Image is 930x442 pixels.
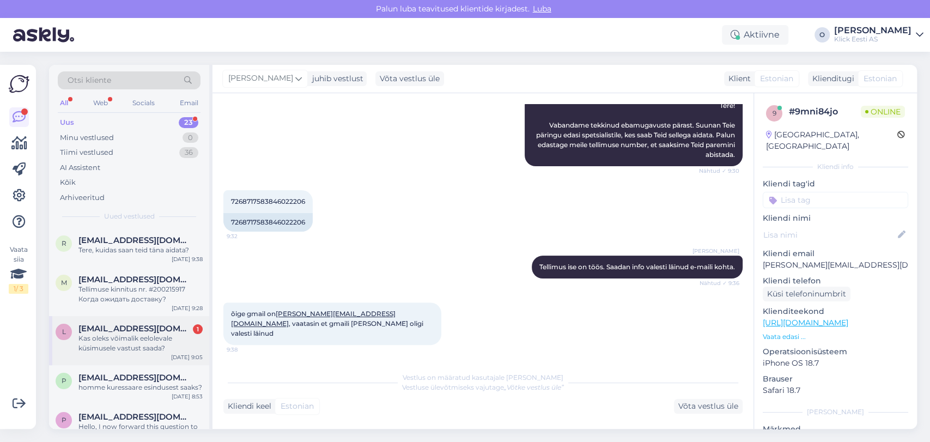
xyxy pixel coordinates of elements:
[227,232,268,240] span: 9:32
[130,96,157,110] div: Socials
[179,147,198,158] div: 36
[62,377,66,385] span: p
[231,197,305,205] span: 7268717583846022206
[692,247,739,255] span: [PERSON_NAME]
[834,26,911,35] div: [PERSON_NAME]
[402,383,564,391] span: Vestluse ülevõtmiseks vajutage
[763,346,908,358] p: Operatsioonisüsteem
[78,334,203,353] div: Kas oleks võimalik eelolevale küsimusele vastust saada?
[223,213,313,232] div: 7268717583846022206
[763,358,908,369] p: iPhone OS 18.7
[375,71,444,86] div: Võta vestlus üle
[763,423,908,435] p: Märkmed
[724,73,751,84] div: Klient
[504,383,564,391] i: „Võtke vestlus üle”
[763,213,908,224] p: Kliendi nimi
[78,284,203,304] div: Tellimuse kinnitus nr. #200215917 Когда ожидать доставку?
[864,73,897,84] span: Estonian
[60,132,114,143] div: Minu vestlused
[183,132,198,143] div: 0
[78,324,192,334] span: lahemarit1@gmail.com
[62,416,66,424] span: p
[763,287,850,301] div: Küsi telefoninumbrit
[60,192,105,203] div: Arhiveeritud
[61,278,67,287] span: m
[231,310,396,328] a: [PERSON_NAME][EMAIL_ADDRESS][DOMAIN_NAME]
[530,4,555,14] span: Luba
[91,96,110,110] div: Web
[228,72,293,84] span: [PERSON_NAME]
[763,407,908,417] div: [PERSON_NAME]
[78,412,192,422] span: polemashina@gmail.com
[722,25,788,45] div: Aktiivne
[78,245,203,255] div: Tere, kuidas saan teid täna aidata?
[60,117,74,128] div: Uus
[104,211,155,221] span: Uued vestlused
[78,373,192,383] span: priit.rauniste@gmail.com
[763,229,896,241] input: Lisa nimi
[789,105,861,118] div: # 9mni84jo
[9,284,28,294] div: 1 / 3
[674,399,743,414] div: Võta vestlus üle
[9,74,29,94] img: Askly Logo
[834,26,923,44] a: [PERSON_NAME]Klick Eesti AS
[172,304,203,312] div: [DATE] 9:28
[78,422,203,441] div: Hello, I now forward this question to my colleague, who is responsible for this. The reply will b...
[62,328,66,336] span: l
[763,385,908,396] p: Safari 18.7
[403,373,563,382] span: Vestlus on määratud kasutajale [PERSON_NAME]
[78,383,203,392] div: homme kuressaare esindusest saaks?
[172,392,203,401] div: [DATE] 8:53
[763,259,908,271] p: [PERSON_NAME][EMAIL_ADDRESS][DOMAIN_NAME]
[223,401,271,412] div: Kliendi keel
[171,353,203,361] div: [DATE] 9:05
[60,177,76,188] div: Kõik
[78,275,192,284] span: marinakulp82@gmail.com
[68,75,111,86] span: Otsi kliente
[698,279,739,287] span: Nähtud ✓ 9:36
[172,255,203,263] div: [DATE] 9:38
[814,27,830,43] div: O
[698,167,739,175] span: Nähtud ✓ 9:30
[193,324,203,334] div: 1
[861,106,905,118] span: Online
[834,35,911,44] div: Klick Eesti AS
[9,245,28,294] div: Vaata siia
[78,235,192,245] span: ratsep.annika1995@gmail.com
[763,178,908,190] p: Kliendi tag'id
[763,306,908,317] p: Klienditeekond
[178,96,200,110] div: Email
[760,73,793,84] span: Estonian
[58,96,70,110] div: All
[773,109,776,117] span: 9
[808,73,854,84] div: Klienditugi
[763,248,908,259] p: Kliendi email
[60,147,113,158] div: Tiimi vestlused
[60,162,100,173] div: AI Assistent
[227,346,268,354] span: 9:38
[539,263,735,271] span: Tellimus ise on töös. Saadan info valesti läinud e-maili kohta.
[231,310,425,337] span: õige gmail on , vaatasin et gmaili [PERSON_NAME] oligi valesti läinud
[763,332,908,342] p: Vaata edasi ...
[308,73,363,84] div: juhib vestlust
[763,192,908,208] input: Lisa tag
[763,162,908,172] div: Kliendi info
[763,373,908,385] p: Brauser
[763,318,848,328] a: [URL][DOMAIN_NAME]
[62,239,66,247] span: r
[281,401,314,412] span: Estonian
[763,275,908,287] p: Kliendi telefon
[766,129,897,152] div: [GEOGRAPHIC_DATA], [GEOGRAPHIC_DATA]
[179,117,198,128] div: 23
